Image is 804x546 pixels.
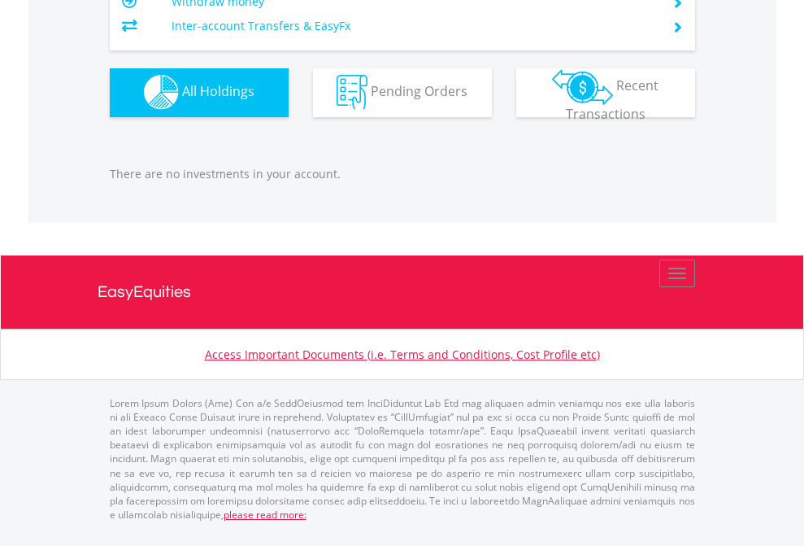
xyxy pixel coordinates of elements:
[110,166,695,182] p: There are no investments in your account.
[552,69,613,105] img: transactions-zar-wht.png
[224,508,306,522] a: please read more:
[98,256,707,329] a: EasyEquities
[205,347,600,362] a: Access Important Documents (i.e. Terms and Conditions, Cost Profile etc)
[110,68,289,117] button: All Holdings
[313,68,492,117] button: Pending Orders
[110,396,695,522] p: Lorem Ipsum Dolors (Ame) Con a/e SeddOeiusmod tem InciDiduntut Lab Etd mag aliquaen admin veniamq...
[182,82,254,100] span: All Holdings
[144,75,179,110] img: holdings-wht.png
[172,14,652,38] td: Inter-account Transfers & EasyFx
[371,82,467,100] span: Pending Orders
[516,68,695,117] button: Recent Transactions
[337,75,367,110] img: pending_instructions-wht.png
[566,76,659,123] span: Recent Transactions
